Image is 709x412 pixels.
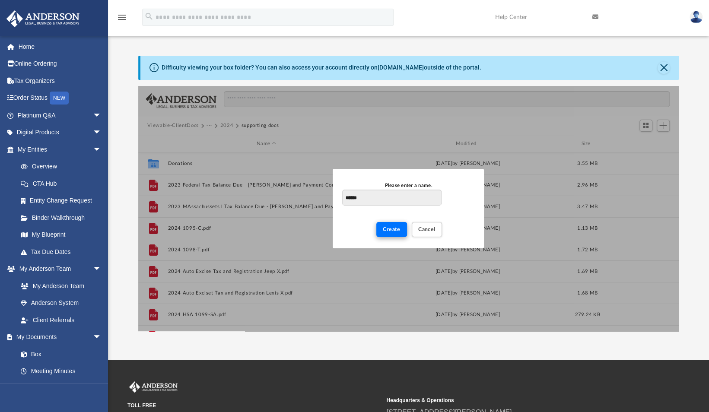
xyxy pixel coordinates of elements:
a: My Anderson Team [12,277,106,295]
i: search [144,12,154,21]
img: Anderson Advisors Platinum Portal [4,10,82,27]
a: Forms Library [12,380,106,397]
a: Order StatusNEW [6,89,114,107]
span: arrow_drop_down [93,124,110,142]
a: Tax Due Dates [12,243,114,260]
a: My Anderson Teamarrow_drop_down [6,260,110,278]
span: arrow_drop_down [93,260,110,278]
small: Headquarters & Operations [386,396,639,404]
img: Anderson Advisors Platinum Portal [127,381,179,393]
a: CTA Hub [12,175,114,192]
span: arrow_drop_down [93,107,110,124]
a: Digital Productsarrow_drop_down [6,124,114,141]
span: Cancel [418,227,436,232]
a: Entity Change Request [12,192,114,209]
img: User Pic [690,11,703,23]
a: Tax Organizers [6,72,114,89]
small: TOLL FREE [127,402,380,409]
div: NEW [50,92,69,105]
a: My Blueprint [12,226,110,244]
button: Close [658,62,670,74]
a: menu [117,16,127,22]
a: Box [12,345,106,363]
div: New Folder [333,169,484,248]
a: Client Referrals [12,311,110,329]
span: Create [383,227,401,232]
a: Anderson System [12,295,110,312]
input: Please enter a name. [342,190,441,206]
span: arrow_drop_down [93,329,110,346]
button: Cancel [412,222,442,237]
a: Binder Walkthrough [12,209,114,226]
i: menu [117,12,127,22]
a: [DOMAIN_NAME] [378,64,424,71]
a: Overview [12,158,114,175]
div: Please enter a name. [342,182,474,190]
div: Difficulty viewing your box folder? You can also access your account directly on outside of the p... [162,63,481,72]
span: arrow_drop_down [93,141,110,158]
button: Create [376,222,407,237]
a: My Entitiesarrow_drop_down [6,141,114,158]
a: Online Ordering [6,55,114,73]
a: Platinum Q&Aarrow_drop_down [6,107,114,124]
a: Home [6,38,114,55]
a: My Documentsarrow_drop_down [6,329,110,346]
a: Meeting Minutes [12,363,110,380]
